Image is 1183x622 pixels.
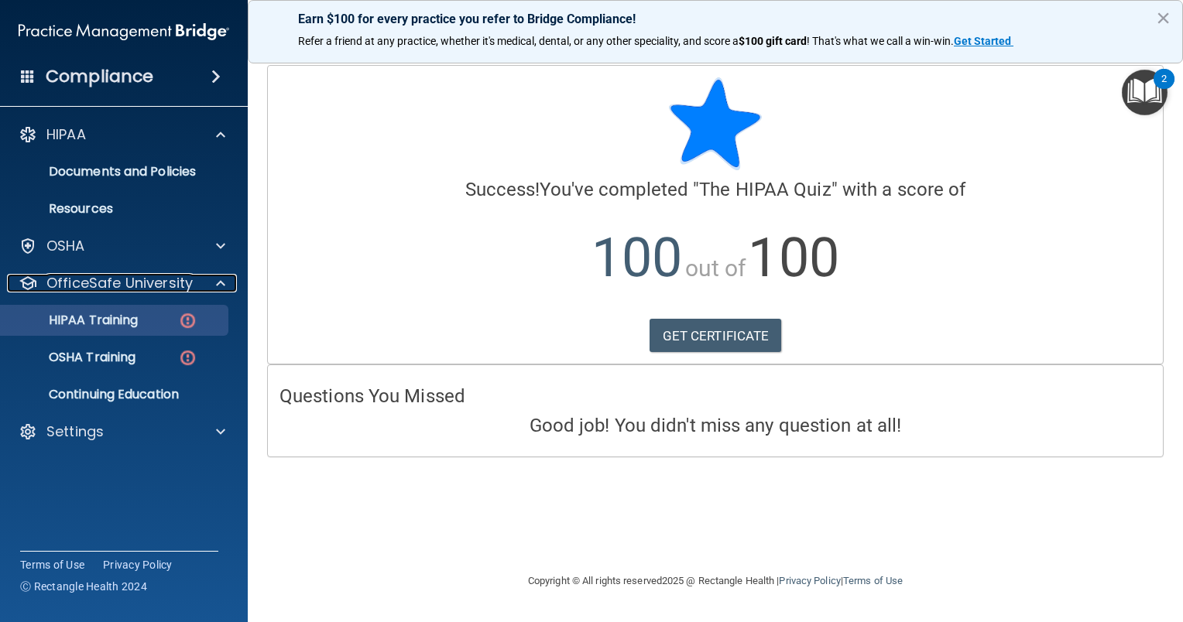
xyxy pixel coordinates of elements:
[298,12,1133,26] p: Earn $100 for every practice you refer to Bridge Compliance!
[10,350,135,365] p: OSHA Training
[10,164,221,179] p: Documents and Policies
[46,422,104,441] p: Settings
[298,35,739,47] span: Refer a friend at any practice, whether it's medical, dental, or any other speciality, and score a
[46,125,86,144] p: HIPAA
[748,226,838,289] span: 100
[20,557,84,572] a: Terms of Use
[591,226,682,289] span: 100
[46,66,153,87] h4: Compliance
[465,179,540,200] span: Success!
[20,579,147,594] span: Ⓒ Rectangle Health 2024
[19,16,229,47] img: PMB logo
[1122,70,1168,115] button: Open Resource Center, 2 new notifications
[19,237,225,255] a: OSHA
[19,422,225,441] a: Settings
[843,575,903,586] a: Terms of Use
[650,319,782,353] a: GET CERTIFICATE
[10,387,221,402] p: Continuing Education
[779,575,840,586] a: Privacy Policy
[954,35,1013,47] a: Get Started
[739,35,807,47] strong: $100 gift card
[10,201,221,217] p: Resources
[279,386,1151,406] h4: Questions You Missed
[954,35,1011,47] strong: Get Started
[279,179,1151,200] h4: You've completed " " with a score of
[46,237,85,255] p: OSHA
[178,348,197,367] img: danger-circle.6113f641.png
[433,556,998,606] div: Copyright © All rights reserved 2025 @ Rectangle Health | |
[807,35,954,47] span: ! That's what we call a win-win.
[178,311,197,330] img: danger-circle.6113f641.png
[1161,79,1167,99] div: 2
[1156,5,1171,30] button: Close
[19,125,225,144] a: HIPAA
[685,255,746,282] span: out of
[699,179,831,200] span: The HIPAA Quiz
[46,274,193,292] p: OfficeSafe University
[19,274,225,292] a: OfficeSafe University
[1106,515,1164,574] iframe: Drift Widget Chat Controller
[669,77,762,170] img: blue-star-rounded.9d042014.png
[10,313,138,328] p: HIPAA Training
[279,415,1151,436] h4: Good job! You didn't miss any question at all!
[103,557,173,572] a: Privacy Policy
